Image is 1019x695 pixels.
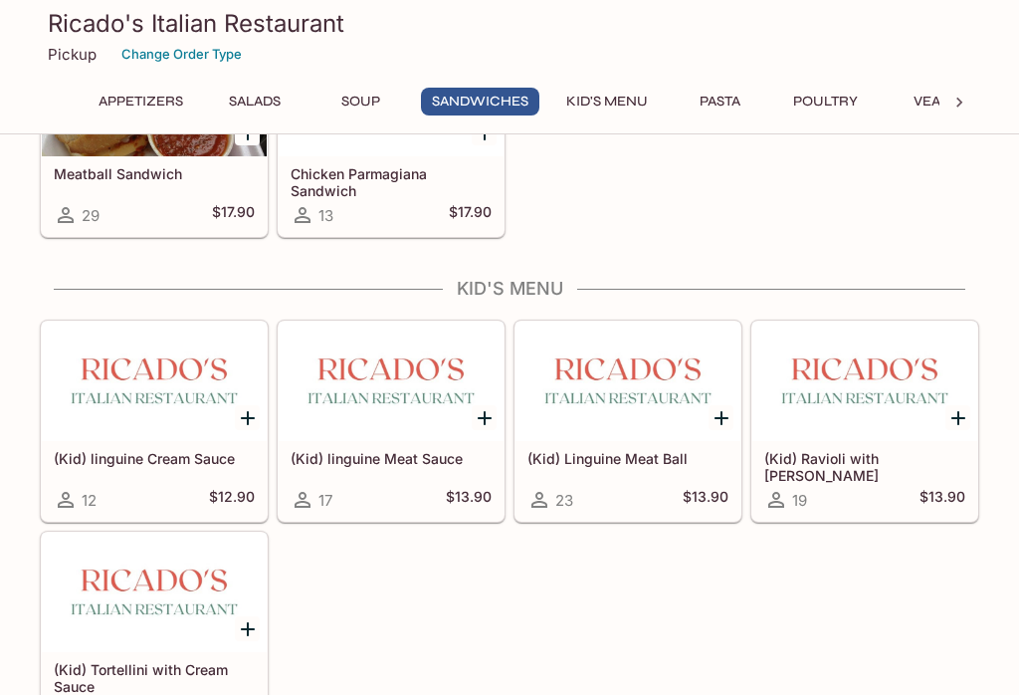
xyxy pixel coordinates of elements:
button: Add (Kid) linguine Meat Sauce [472,405,497,430]
span: 17 [318,491,332,510]
h5: $12.90 [209,488,255,512]
h3: Ricado's Italian Restaurant [48,8,971,39]
h5: (Kid) Linguine Meat Ball [527,450,728,467]
h5: (Kid) Tortellini with Cream Sauce [54,661,255,694]
button: Veal [886,88,975,116]
button: Kid's Menu [555,88,659,116]
div: (Kid) Linguine Meat Ball [515,322,740,441]
h5: (Kid) Ravioli with [PERSON_NAME] [764,450,965,483]
a: (Kid) Ravioli with [PERSON_NAME]19$13.90 [751,321,978,522]
h5: $13.90 [919,488,965,512]
button: Pasta [675,88,764,116]
div: (Kid) linguine Meat Sauce [279,322,504,441]
div: Meatball Sandwich [42,37,267,156]
button: Soup [315,88,405,116]
div: (Kid) Ravioli with Marinara Sauce [752,322,977,441]
h5: $17.90 [449,203,492,227]
span: 19 [792,491,807,510]
button: Change Order Type [112,39,251,70]
h5: $13.90 [683,488,728,512]
button: Poultry [780,88,870,116]
div: Chicken Parmagiana Sandwich [279,37,504,156]
span: 13 [318,206,333,225]
div: (Kid) Tortellini with Cream Sauce [42,533,267,652]
button: Add (Kid) linguine Cream Sauce [235,405,260,430]
button: Add (Kid) Ravioli with Marinara Sauce [945,405,970,430]
span: 23 [555,491,573,510]
h4: Kid's Menu [40,278,979,300]
button: Salads [210,88,300,116]
button: Add (Kid) Linguine Meat Ball [709,405,733,430]
h5: (Kid) linguine Cream Sauce [54,450,255,467]
h5: Chicken Parmagiana Sandwich [291,165,492,198]
a: (Kid) linguine Cream Sauce12$12.90 [41,321,268,522]
a: (Kid) Linguine Meat Ball23$13.90 [514,321,741,522]
h5: $13.90 [446,488,492,512]
a: (Kid) linguine Meat Sauce17$13.90 [278,321,505,522]
button: Add (Kid) Tortellini with Cream Sauce [235,616,260,641]
button: Sandwiches [421,88,539,116]
h5: Meatball Sandwich [54,165,255,182]
h5: (Kid) linguine Meat Sauce [291,450,492,467]
div: (Kid) linguine Cream Sauce [42,322,267,441]
p: Pickup [48,45,97,64]
a: Chicken Parmagiana Sandwich13$17.90 [278,36,505,237]
h5: $17.90 [212,203,255,227]
span: 12 [82,491,97,510]
button: Appetizers [88,88,194,116]
span: 29 [82,206,100,225]
a: Meatball Sandwich29$17.90 [41,36,268,237]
